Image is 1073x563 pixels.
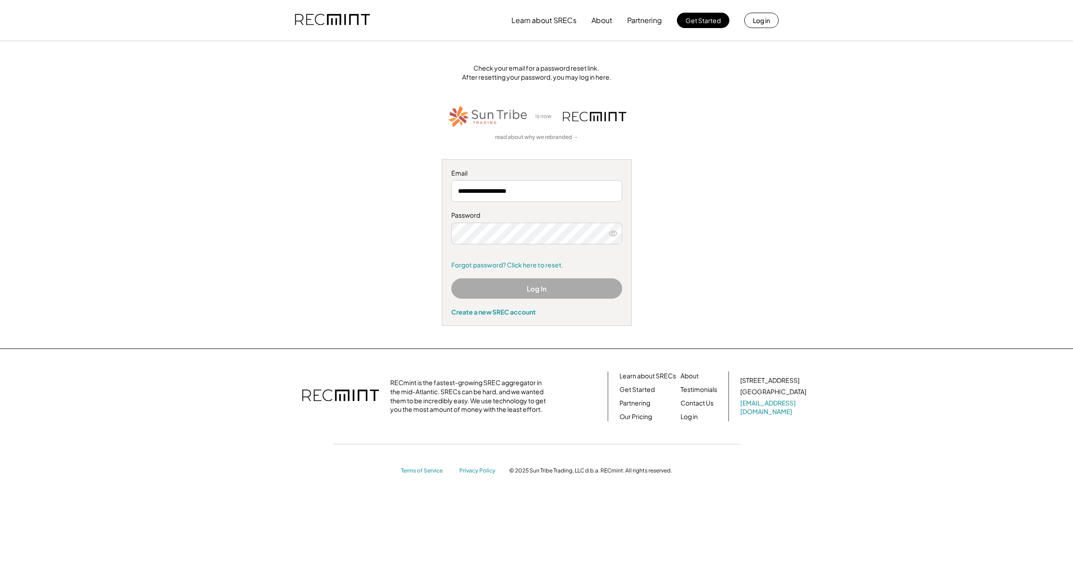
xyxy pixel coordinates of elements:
[619,372,676,381] a: Learn about SRECs
[681,399,714,408] a: Contact Us
[509,467,672,474] div: © 2025 Sun Tribe Trading, LLC d.b.a. RECmint. All rights reserved.
[390,378,551,414] div: RECmint is the fastest-growing SREC aggregator in the mid-Atlantic. SRECs can be hard, and we wan...
[591,11,612,29] button: About
[295,5,370,36] img: recmint-logotype%403x.png
[533,113,558,120] div: is now
[401,467,451,475] a: Terms of Service
[744,13,779,28] button: Log in
[619,385,655,394] a: Get Started
[681,385,717,394] a: Testimonials
[740,387,806,396] div: [GEOGRAPHIC_DATA]
[459,467,500,475] a: Privacy Policy
[681,372,699,381] a: About
[451,278,622,299] button: Log In
[740,399,808,416] a: [EMAIL_ADDRESS][DOMAIN_NAME]
[258,64,815,81] div: Check your email for a password reset link. After resetting your password, you may log in here.
[681,412,698,421] a: Log in
[740,376,799,385] div: [STREET_ADDRESS]
[495,134,578,141] a: read about why we rebranded →
[619,412,652,421] a: Our Pricing
[619,399,650,408] a: Partnering
[302,380,379,412] img: recmint-logotype%403x.png
[451,308,622,316] div: Create a new SREC account
[677,13,729,28] button: Get Started
[451,261,622,270] a: Forgot password? Click here to reset.
[447,104,529,129] img: STT_Horizontal_Logo%2B-%2BColor.png
[451,169,622,178] div: Email
[451,211,622,220] div: Password
[627,11,662,29] button: Partnering
[563,112,626,121] img: recmint-logotype%403x.png
[511,11,577,29] button: Learn about SRECs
